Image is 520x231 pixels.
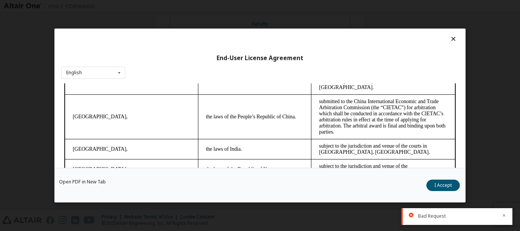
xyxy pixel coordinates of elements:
td: [GEOGRAPHIC_DATA], [3,96,137,116]
td: submitted to the China International Economic and Trade Arbitration Commission (the “CIETAC”) for... [250,11,394,56]
div: End-User License Agreement [61,54,459,62]
td: [GEOGRAPHIC_DATA], [3,11,137,56]
td: the laws of the People’s Republic of China. [137,11,250,56]
td: the laws of India. [137,56,250,76]
td: subject to the jurisdiction and venue of the courts in [GEOGRAPHIC_DATA], [GEOGRAPHIC_DATA]. [250,56,394,76]
td: subject to the jurisdiction and venue of the courts in [GEOGRAPHIC_DATA], [GEOGRAPHIC_DATA]. [250,96,394,116]
td: [GEOGRAPHIC_DATA], [3,56,137,76]
button: I Accept [426,180,460,191]
a: Open PDF in New Tab [59,180,106,184]
span: Bad Request [418,213,446,219]
td: [GEOGRAPHIC_DATA], [3,76,137,96]
td: subject to the jurisdiction and venue of the [GEOGRAPHIC_DATA]. [250,76,394,96]
div: English [66,70,82,75]
td: the laws of the Republic of Korea. [137,76,250,96]
td: the laws of [GEOGRAPHIC_DATA]. [137,96,250,116]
